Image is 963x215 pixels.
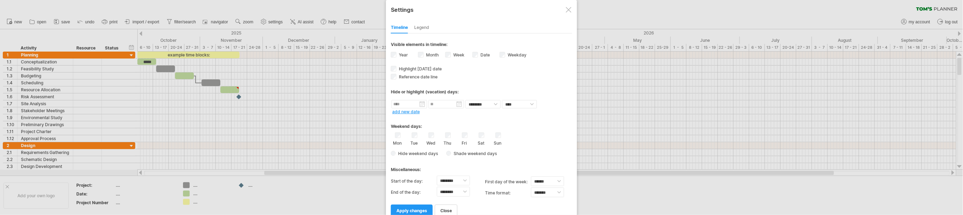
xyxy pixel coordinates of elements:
div: Settings [391,3,572,16]
label: first day of the week: [485,176,531,187]
div: Timeline [391,22,408,33]
span: Reference date line [397,74,438,79]
div: Miscellaneous: [391,160,572,174]
label: Fri [460,139,469,146]
label: Weekday [506,52,526,57]
label: Sun [493,139,502,146]
label: Tue [410,139,418,146]
label: Start of the day: [391,176,437,187]
div: Visible elements in timeline: [391,42,572,49]
span: close [440,208,452,213]
span: Shade weekend days [451,151,497,156]
span: Highlight [DATE] date [397,66,442,71]
label: Date [479,52,490,57]
label: Time format: [485,187,531,199]
label: Month [425,52,439,57]
div: Hide or highlight (vacation) days: [391,89,572,94]
span: Hide weekend days [396,151,438,156]
label: End of the day: [391,187,437,198]
label: Sat [477,139,485,146]
label: Year [397,52,408,57]
div: Weekend days: [391,117,572,131]
label: Week [452,52,464,57]
label: Wed [426,139,435,146]
label: Thu [443,139,452,146]
span: apply changes [396,208,427,213]
div: Legend [414,22,429,33]
label: Mon [393,139,402,146]
a: add new date [392,109,420,114]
